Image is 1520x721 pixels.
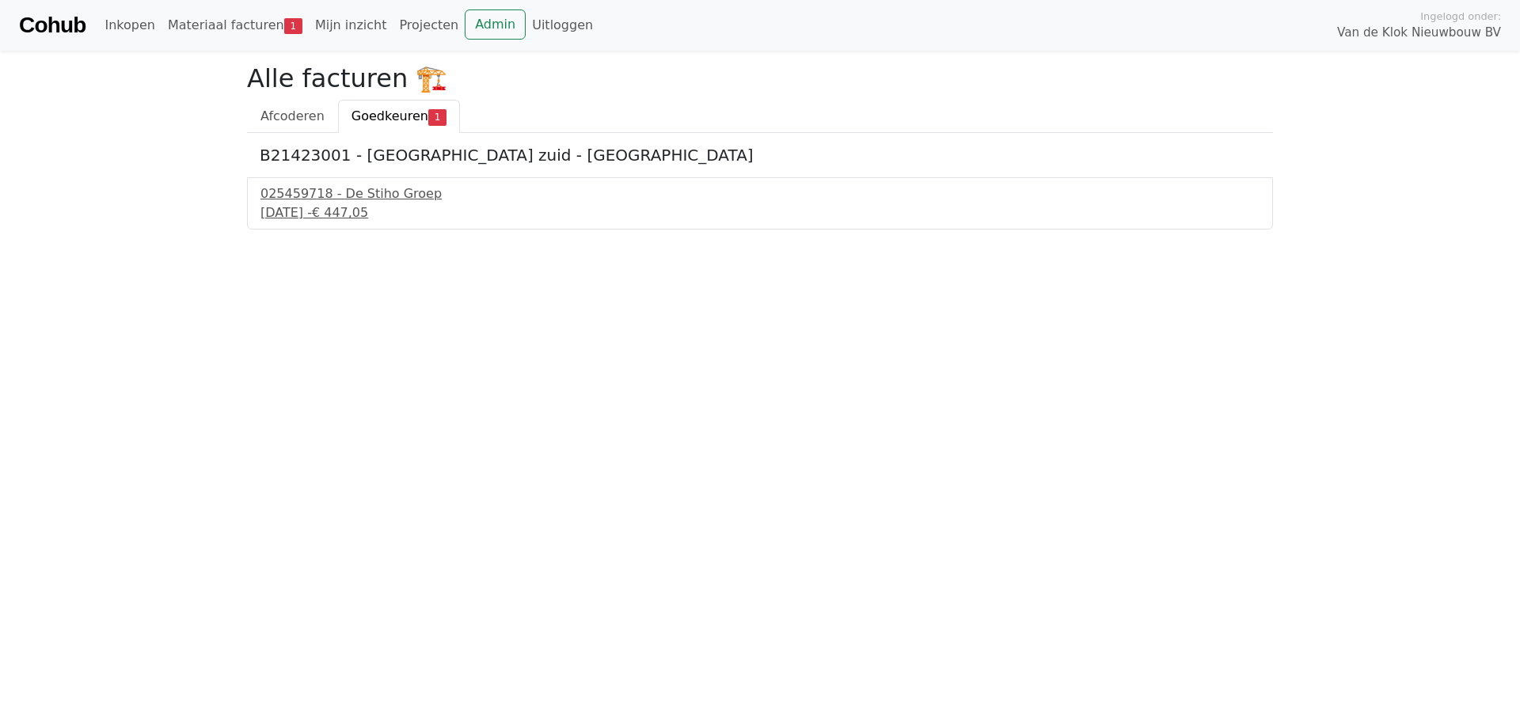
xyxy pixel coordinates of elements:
[247,100,338,133] a: Afcoderen
[428,109,446,125] span: 1
[260,203,1260,222] div: [DATE] -
[161,9,309,41] a: Materiaal facturen1
[260,146,1260,165] h5: B21423001 - [GEOGRAPHIC_DATA] zuid - [GEOGRAPHIC_DATA]
[1420,9,1501,24] span: Ingelogd onder:
[19,6,85,44] a: Cohub
[338,100,460,133] a: Goedkeuren1
[351,108,428,123] span: Goedkeuren
[1337,24,1501,42] span: Van de Klok Nieuwbouw BV
[247,63,1273,93] h2: Alle facturen 🏗️
[260,184,1260,222] a: 025459718 - De Stiho Groep[DATE] -€ 447,05
[312,205,368,220] span: € 447,05
[465,9,526,40] a: Admin
[309,9,393,41] a: Mijn inzicht
[526,9,599,41] a: Uitloggen
[393,9,465,41] a: Projecten
[260,108,325,123] span: Afcoderen
[260,184,1260,203] div: 025459718 - De Stiho Groep
[98,9,161,41] a: Inkopen
[284,18,302,34] span: 1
